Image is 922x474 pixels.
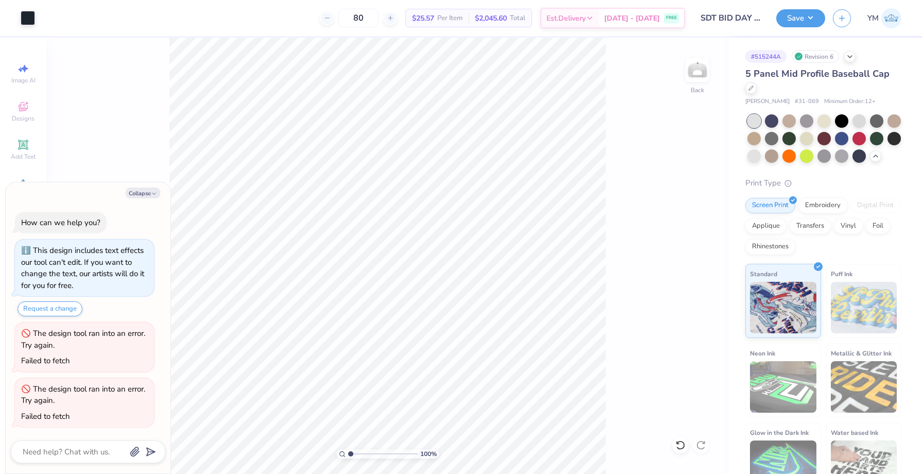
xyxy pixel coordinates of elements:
[21,217,100,228] div: How can we help you?
[790,218,831,234] div: Transfers
[18,301,82,316] button: Request a change
[798,198,847,213] div: Embroidery
[604,13,660,24] span: [DATE] - [DATE]
[547,13,586,24] span: Est. Delivery
[881,8,901,28] img: Yasmine Manno
[745,50,787,63] div: # 515244A
[792,50,839,63] div: Revision 6
[750,427,809,438] span: Glow in the Dark Ink
[745,198,795,213] div: Screen Print
[866,218,890,234] div: Foil
[745,239,795,255] div: Rhinestones
[745,177,901,189] div: Print Type
[412,13,434,24] span: $25.57
[510,13,525,24] span: Total
[21,384,145,406] div: The design tool ran into an error. Try again.
[693,8,769,28] input: Untitled Design
[21,355,70,366] div: Failed to fetch
[691,86,704,95] div: Back
[750,268,777,279] span: Standard
[338,9,379,27] input: – –
[750,282,816,333] img: Standard
[750,361,816,413] img: Neon Ink
[850,198,900,213] div: Digital Print
[420,449,437,459] span: 100 %
[745,67,890,80] span: 5 Panel Mid Profile Baseball Cap
[21,411,70,421] div: Failed to fetch
[11,76,36,84] span: Image AI
[831,348,892,359] span: Metallic & Glitter Ink
[126,188,160,198] button: Collapse
[21,245,144,291] div: This design includes text effects our tool can't edit. If you want to change the text, our artist...
[750,348,775,359] span: Neon Ink
[745,218,787,234] div: Applique
[21,328,145,350] div: The design tool ran into an error. Try again.
[831,268,852,279] span: Puff Ink
[437,13,463,24] span: Per Item
[687,60,708,80] img: Back
[834,218,863,234] div: Vinyl
[867,8,901,28] a: YM
[831,361,897,413] img: Metallic & Glitter Ink
[666,14,677,22] span: FREE
[795,97,819,106] span: # 31-069
[475,13,507,24] span: $2,045.60
[824,97,876,106] span: Minimum Order: 12 +
[831,282,897,333] img: Puff Ink
[867,12,879,24] span: YM
[11,153,36,161] span: Add Text
[776,9,825,27] button: Save
[12,114,35,123] span: Designs
[745,97,790,106] span: [PERSON_NAME]
[831,427,878,438] span: Water based Ink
